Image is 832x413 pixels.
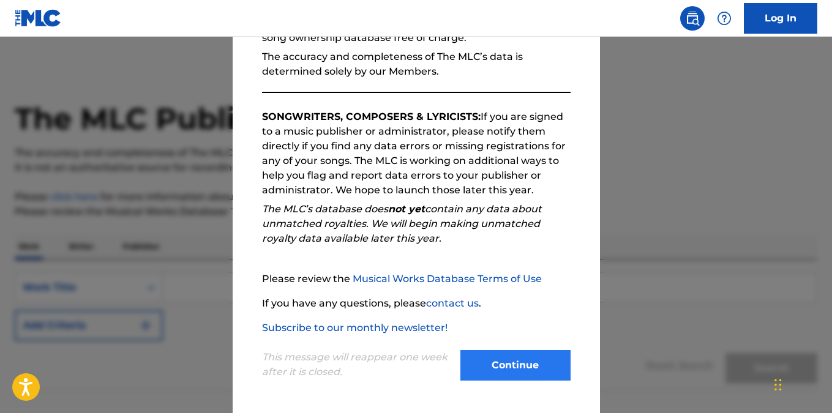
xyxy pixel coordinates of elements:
[353,273,542,285] a: Musical Works Database Terms of Use
[262,296,571,311] p: If you have any questions, please .
[744,3,817,34] a: Log In
[262,50,571,79] p: The accuracy and completeness of The MLC’s data is determined solely by our Members.
[262,203,542,244] em: The MLC’s database does contain any data about unmatched royalties. We will begin making unmatche...
[680,6,705,31] a: Public Search
[262,350,453,379] p: This message will reappear one week after it is closed.
[15,9,62,27] img: MLC Logo
[262,272,571,286] p: Please review the
[774,366,782,403] div: Drag
[426,297,479,309] a: contact us
[717,11,732,26] img: help
[262,111,481,122] strong: SONGWRITERS, COMPOSERS & LYRICISTS:
[771,354,832,413] iframe: Chat Widget
[460,350,571,381] button: Continue
[712,6,736,31] div: Help
[685,11,700,26] img: search
[262,322,448,333] a: Subscribe to our monthly newsletter!
[388,203,425,215] strong: not yet
[262,110,571,198] p: If you are signed to a music publisher or administrator, please notify them directly if you find ...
